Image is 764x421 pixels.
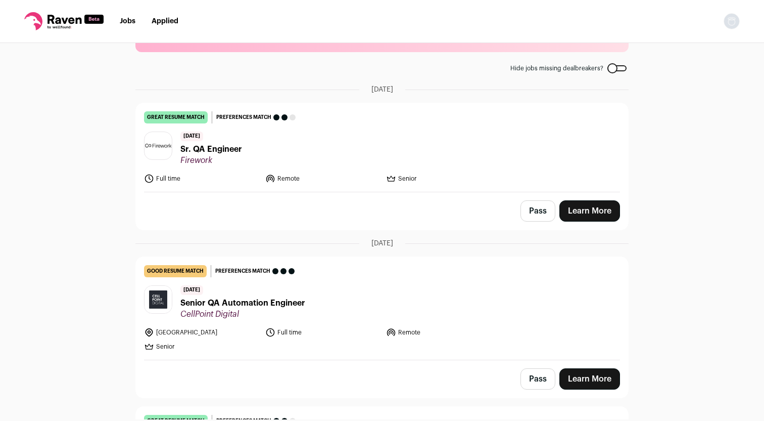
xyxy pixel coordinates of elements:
div: good resume match [144,265,207,277]
a: Learn More [559,368,620,390]
a: great resume match Preferences match [DATE] Sr. QA Engineer Firework Full time Remote Senior [136,103,628,192]
a: good resume match Preferences match [DATE] Senior QA Automation Engineer CellPoint Digital [GEOGR... [136,257,628,360]
img: 7e6d68ceb816f7eeff5d677af77655927ca84ffb2ce9d0cd75e9f80b2852ea3e.jpg [145,286,172,313]
span: [DATE] [180,132,203,141]
span: Hide jobs missing dealbreakers? [510,64,603,72]
span: Senior QA Automation Engineer [180,297,305,309]
span: Preferences match [216,112,271,122]
li: Remote [386,327,501,338]
li: Senior [386,174,501,184]
li: Remote [265,174,380,184]
button: Pass [520,200,555,222]
a: Learn More [559,200,620,222]
span: [DATE] [371,85,393,95]
a: Applied [152,18,178,25]
span: Preferences match [215,266,270,276]
span: Sr. QA Engineer [180,143,242,155]
a: Jobs [120,18,135,25]
li: Full time [265,327,380,338]
img: 438389668d423c62e61e85b743ad876e5c8b5675883111b5fc6a7da3efff4af2.jpg [145,143,172,148]
li: Full time [144,174,259,184]
span: CellPoint Digital [180,309,305,319]
span: [DATE] [180,285,203,295]
img: nopic.png [724,13,740,29]
span: [DATE] [371,238,393,248]
li: [GEOGRAPHIC_DATA] [144,327,259,338]
li: Senior [144,342,259,352]
span: Firework [180,155,242,165]
div: great resume match [144,111,208,123]
button: Open dropdown [724,13,740,29]
button: Pass [520,368,555,390]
